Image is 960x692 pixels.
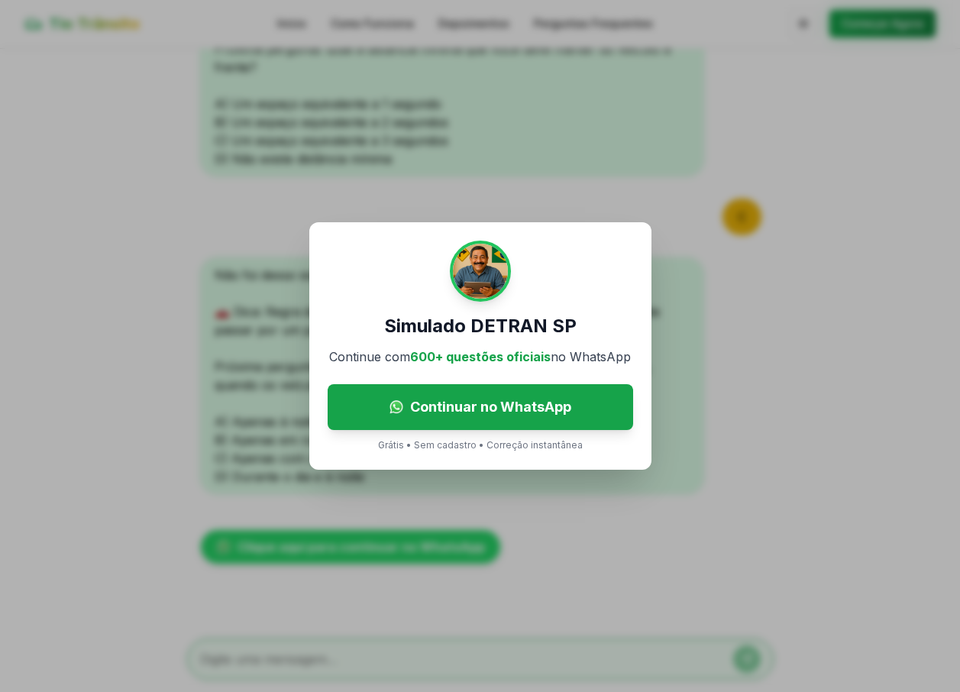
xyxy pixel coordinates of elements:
[329,348,631,366] p: Continue com no WhatsApp
[384,314,577,338] h3: Simulado DETRAN SP
[450,241,511,302] img: Tio Trânsito
[410,396,571,418] span: Continuar no WhatsApp
[328,384,633,430] a: Continuar no WhatsApp
[410,349,551,364] span: 600+ questões oficiais
[378,439,583,451] p: Grátis • Sem cadastro • Correção instantânea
